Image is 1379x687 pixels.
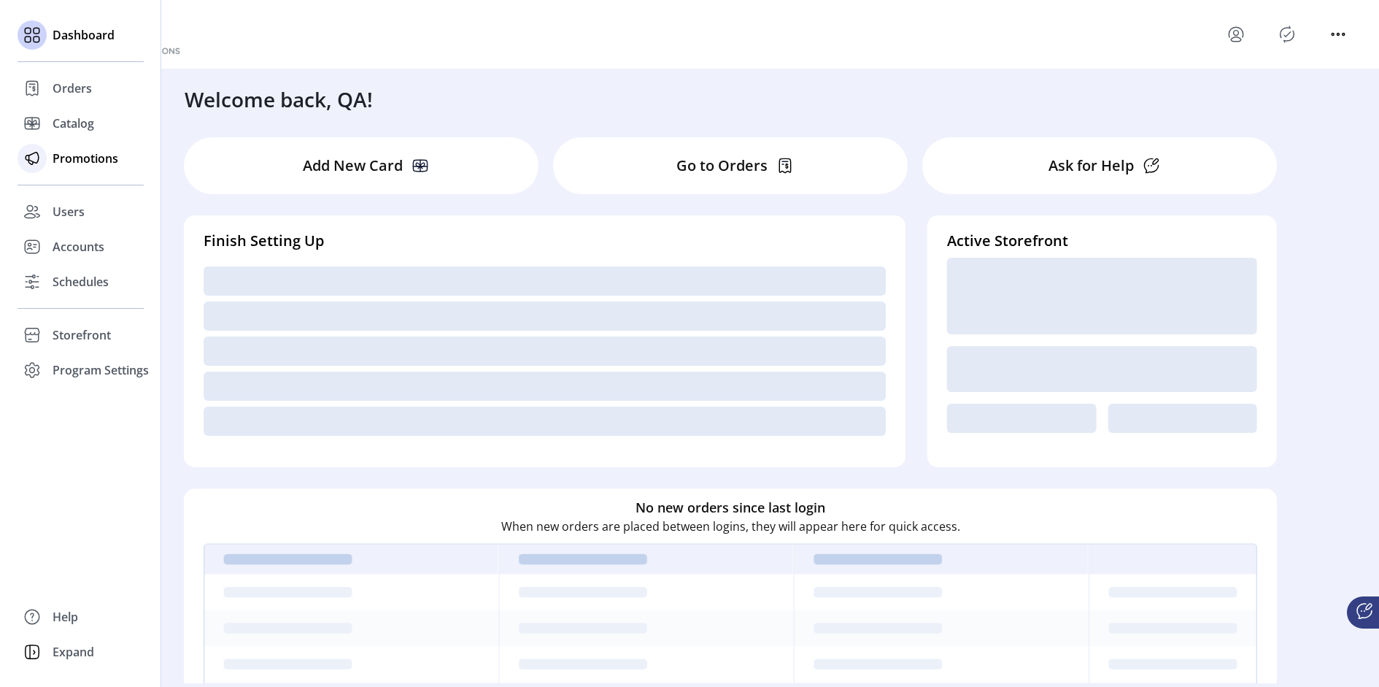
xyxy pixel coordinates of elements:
[636,498,825,518] h6: No new orders since last login
[501,518,960,535] p: When new orders are placed between logins, they will appear here for quick access.
[1048,155,1134,177] p: Ask for Help
[53,238,104,256] span: Accounts
[53,608,78,626] span: Help
[53,150,118,167] span: Promotions
[1326,23,1350,46] button: menu
[53,26,115,44] span: Dashboard
[947,230,1257,252] h4: Active Storefront
[53,203,85,220] span: Users
[1275,23,1299,46] button: Publisher Panel
[53,643,94,661] span: Expand
[676,155,768,177] p: Go to Orders
[204,230,886,252] h4: Finish Setting Up
[53,326,111,344] span: Storefront
[1224,23,1248,46] button: menu
[53,115,94,132] span: Catalog
[303,155,403,177] p: Add New Card
[53,361,149,379] span: Program Settings
[185,84,373,115] h3: Welcome back, QA!
[53,273,109,291] span: Schedules
[53,80,92,97] span: Orders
